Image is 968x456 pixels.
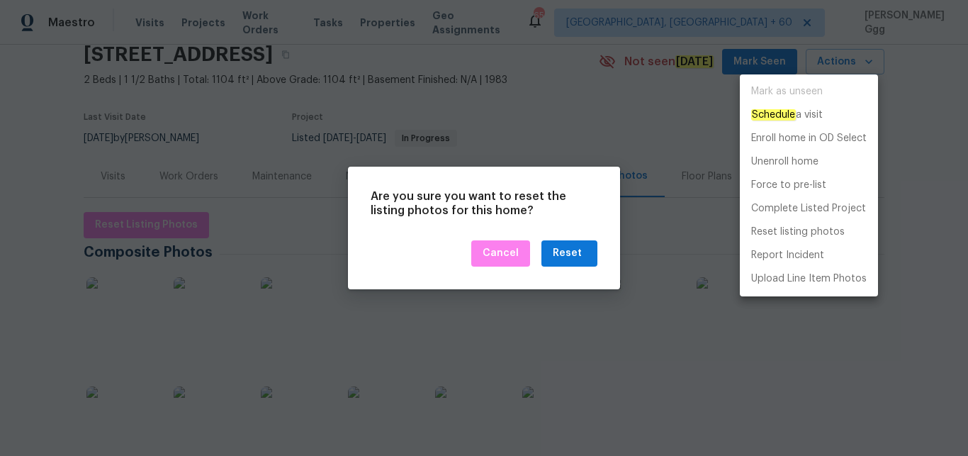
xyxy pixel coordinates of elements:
[751,108,823,123] p: a visit
[751,201,866,216] p: Complete Listed Project
[751,248,824,263] p: Report Incident
[751,131,867,146] p: Enroll home in OD Select
[751,178,826,193] p: Force to pre-list
[751,109,796,121] em: Schedule
[751,225,845,240] p: Reset listing photos
[751,272,867,287] p: Upload Line Item Photos
[751,155,818,169] p: Unenroll home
